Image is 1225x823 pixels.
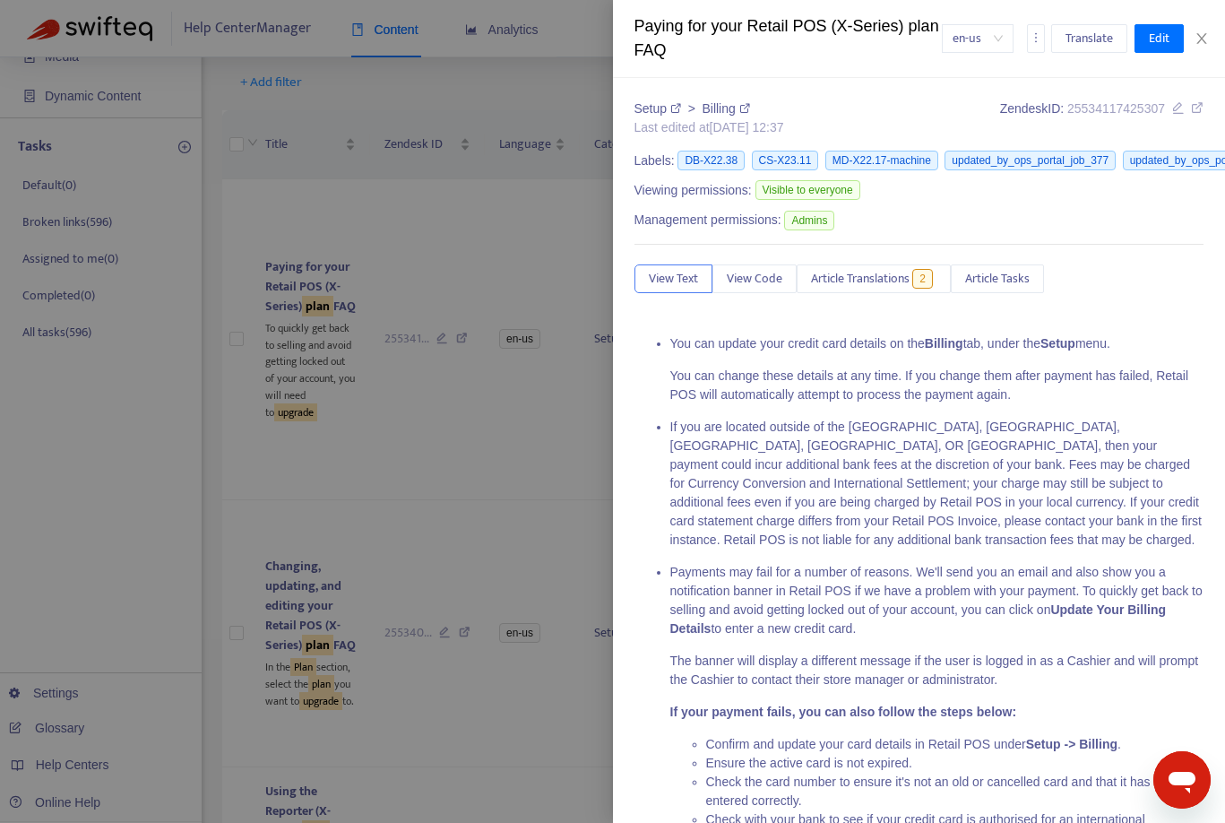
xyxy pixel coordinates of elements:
[1051,24,1127,53] button: Translate
[634,101,685,116] a: Setup
[1030,31,1042,44] span: more
[670,563,1204,638] p: Payments may fail for a number of reasons. We'll send you an email and also show you a notificati...
[811,269,910,289] span: Article Translations
[945,151,1116,170] span: updated_by_ops_portal_job_377
[712,264,797,293] button: View Code
[706,773,1204,810] li: Check the card number to ensure it's not an old or cancelled card and that it has been entered co...
[1153,751,1211,809] iframe: Button to launch messaging window
[634,211,781,230] span: Management permissions:
[649,269,698,289] span: View Text
[670,334,1204,353] p: You can update your credit card details on the tab, under the menu.
[825,151,938,170] span: MD-X22.17-machine
[912,269,933,289] span: 2
[670,334,1204,404] li: How do I update my credit card details?
[670,418,1204,550] li: Will my charge incur any fees?
[925,336,963,351] strong: Billing
[1134,24,1184,53] button: Edit
[634,264,712,293] button: View Text
[706,754,1204,773] li: Ensure the active card is not expired.
[702,101,749,116] a: Billing
[953,25,1003,52] span: en-us
[1067,101,1165,116] span: 25534117425307
[670,652,1204,689] p: The banner will display a different message if the user is logged in as a Cashier and will prompt...
[1026,737,1117,751] strong: Setup -> Billing
[727,269,782,289] span: View Code
[1040,336,1075,351] strong: Setup
[670,705,1017,719] strong: If your payment fails, you can also follow the steps below:
[752,151,819,170] span: CS-X23.11
[670,418,1204,550] p: If you are located outside of the [GEOGRAPHIC_DATA], [GEOGRAPHIC_DATA], [GEOGRAPHIC_DATA], [GEOGR...
[797,264,951,293] button: Article Translations2
[634,181,752,200] span: Viewing permissions:
[706,735,1204,754] li: Confirm and update your card details in Retail POS under .
[1027,24,1045,53] button: more
[951,264,1044,293] button: Article Tasks
[1195,31,1209,46] span: close
[634,100,784,118] div: >
[755,180,860,200] span: Visible to everyone
[670,602,1167,636] strong: Update Your Billing Details
[634,118,784,137] div: Last edited at [DATE] 12:37
[634,152,675,170] span: Labels:
[1189,30,1214,48] button: Close
[634,14,942,63] div: Paying for your Retail POS (X-Series) plan FAQ
[1149,29,1169,48] span: Edit
[1000,100,1203,137] div: Zendesk ID:
[965,269,1030,289] span: Article Tasks
[784,211,834,230] span: Admins
[670,367,1204,404] p: You can change these details at any time. If you change them after payment has failed, Retail POS...
[677,151,745,170] span: DB-X22.38
[1065,29,1113,48] span: Translate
